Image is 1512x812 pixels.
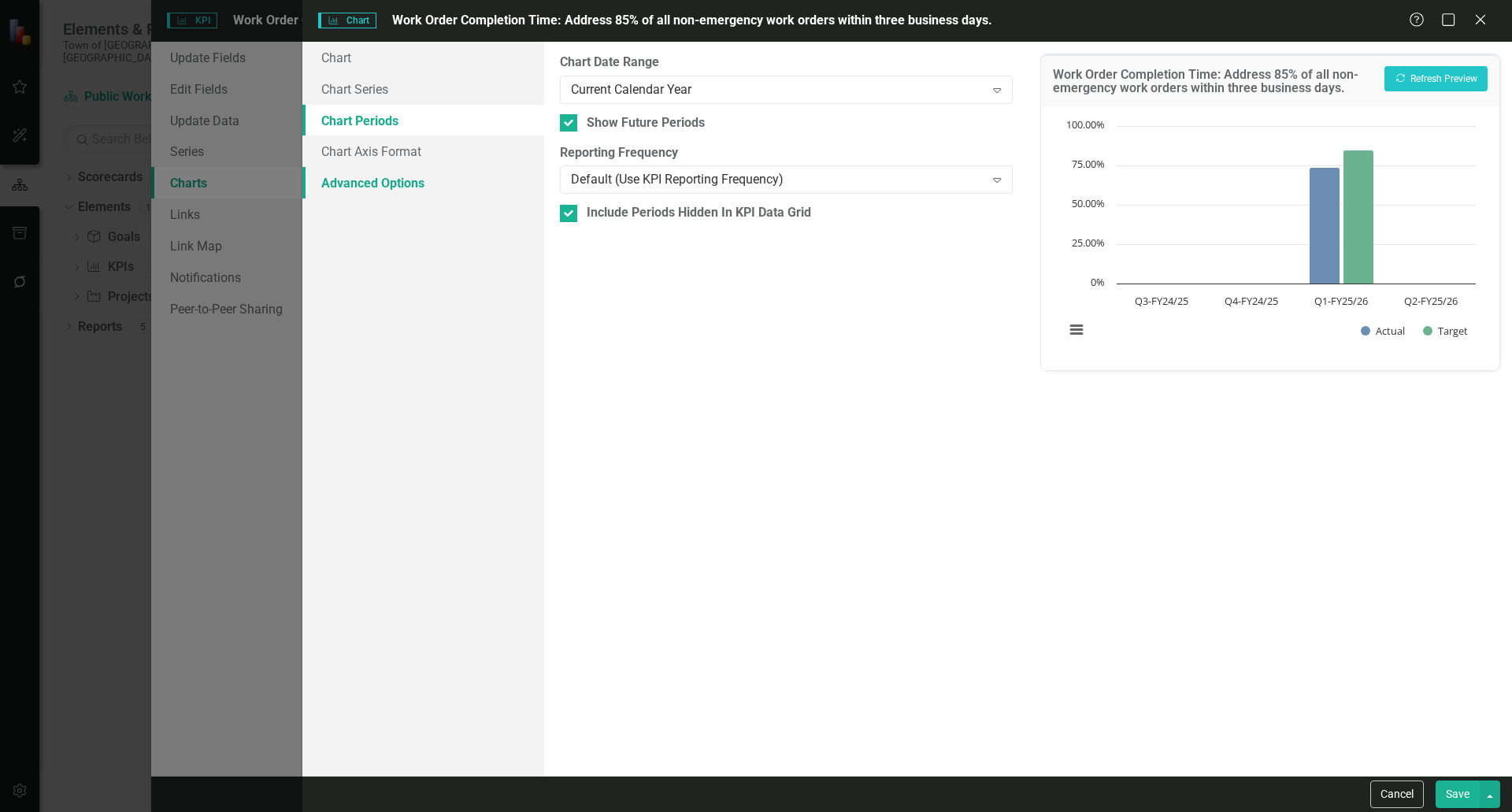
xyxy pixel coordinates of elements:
span: Chart [318,13,376,28]
label: Reporting Frequency [560,144,1012,162]
a: Chart Axis Format [302,135,544,167]
label: Chart Date Range [560,54,1012,72]
text: Q2-FY25/26 [1404,294,1458,308]
a: Chart Series [302,73,544,105]
h3: Work Order Completion Time: Address 85% of all non-emergency work orders within three business days. [1053,68,1377,95]
div: Chart. Highcharts interactive chart. [1057,118,1484,354]
text: 75.00% [1072,157,1105,171]
a: Advanced Options [302,167,544,198]
text: Q4-FY24/25 [1225,294,1278,308]
text: 25.00% [1072,235,1105,250]
svg: Interactive chart [1057,118,1484,354]
div: Show Future Periods [587,114,705,132]
path: Q1-FY25/26, 85. Target. [1343,150,1373,284]
path: Q1-FY25/26, 74. Actual. [1309,168,1340,284]
text: Q1-FY25/26 [1314,294,1368,308]
div: Default (Use KPI Reporting Frequency) [571,171,984,189]
button: Show Actual [1361,324,1405,338]
button: View chart menu, Chart [1065,319,1088,341]
div: Include Periods Hidden In KPI Data Grid [587,204,811,222]
button: Save [1436,780,1480,808]
span: Work Order Completion Time: Address 85% of all non-emergency work orders within three business days. [392,13,992,28]
text: 100.00% [1066,117,1105,132]
div: Current Calendar Year [571,80,984,98]
text: Q3-FY24/25 [1135,294,1188,308]
text: 0% [1091,275,1105,289]
button: Cancel [1370,780,1424,808]
a: Chart [302,42,544,73]
button: Show Target [1423,324,1469,338]
button: Refresh Preview [1384,66,1488,91]
a: Chart Periods [302,105,544,136]
text: 50.00% [1072,196,1105,210]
